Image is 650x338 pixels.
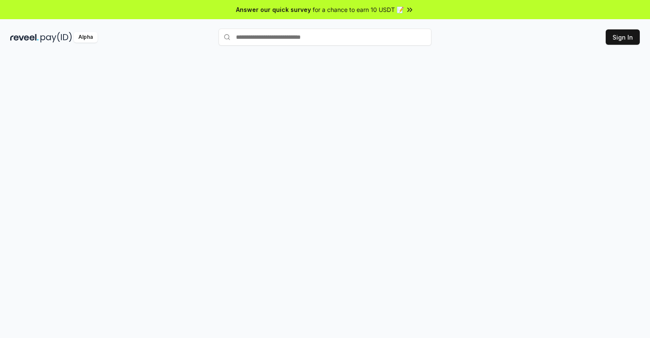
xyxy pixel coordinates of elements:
[10,32,39,43] img: reveel_dark
[40,32,72,43] img: pay_id
[236,5,311,14] span: Answer our quick survey
[606,29,640,45] button: Sign In
[74,32,98,43] div: Alpha
[313,5,404,14] span: for a chance to earn 10 USDT 📝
